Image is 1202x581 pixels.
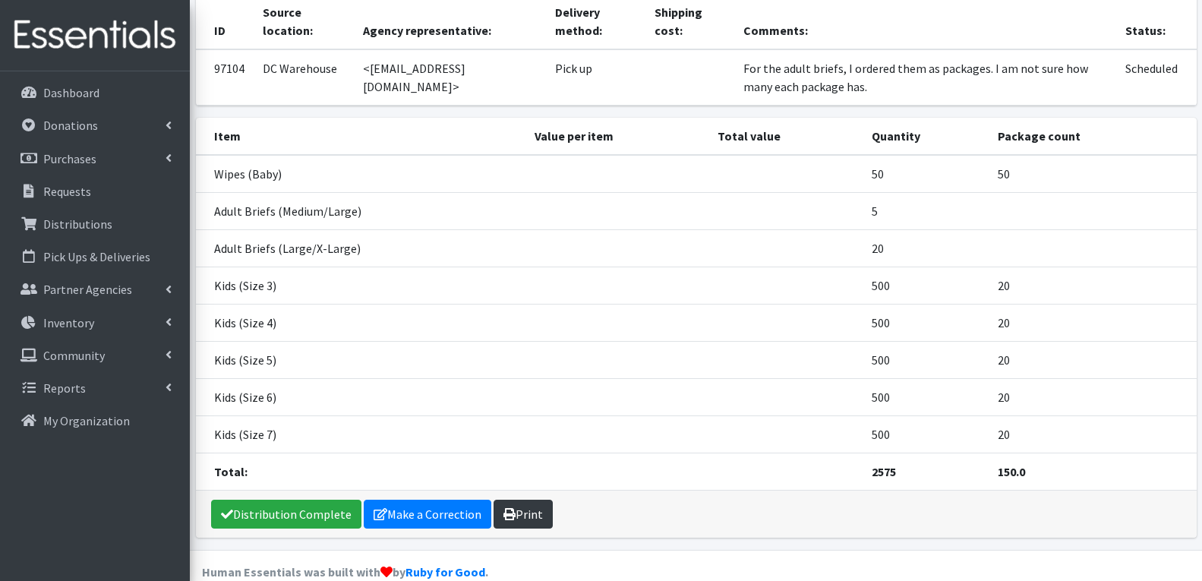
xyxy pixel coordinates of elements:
[196,118,525,155] th: Item
[405,564,485,579] a: Ruby for Good
[196,305,525,342] td: Kids (Size 4)
[525,118,709,155] th: Value per item
[43,413,130,428] p: My Organization
[6,110,184,141] a: Donations
[989,379,1197,416] td: 20
[989,155,1197,193] td: 50
[6,209,184,239] a: Distributions
[364,500,491,529] a: Make a Correction
[989,342,1197,379] td: 20
[6,406,184,436] a: My Organization
[196,379,525,416] td: Kids (Size 6)
[998,464,1025,479] strong: 150.0
[6,10,184,61] img: HumanEssentials
[211,500,361,529] a: Distribution Complete
[546,49,646,106] td: Pick up
[254,49,354,106] td: DC Warehouse
[863,379,989,416] td: 500
[989,267,1197,305] td: 20
[196,193,525,230] td: Adult Briefs (Medium/Large)
[708,118,862,155] th: Total value
[494,500,553,529] a: Print
[863,118,989,155] th: Quantity
[6,373,184,403] a: Reports
[43,249,150,264] p: Pick Ups & Deliveries
[989,305,1197,342] td: 20
[43,282,132,297] p: Partner Agencies
[6,308,184,338] a: Inventory
[863,193,989,230] td: 5
[43,380,86,396] p: Reports
[863,155,989,193] td: 50
[6,144,184,174] a: Purchases
[863,416,989,453] td: 500
[196,342,525,379] td: Kids (Size 5)
[863,305,989,342] td: 500
[872,464,896,479] strong: 2575
[196,230,525,267] td: Adult Briefs (Large/X-Large)
[1116,49,1196,106] td: Scheduled
[43,348,105,363] p: Community
[6,242,184,272] a: Pick Ups & Deliveries
[989,416,1197,453] td: 20
[43,151,96,166] p: Purchases
[354,49,546,106] td: <[EMAIL_ADDRESS][DOMAIN_NAME]>
[734,49,1117,106] td: For the adult briefs, I ordered them as packages. I am not sure how many each package has.
[43,315,94,330] p: Inventory
[6,77,184,108] a: Dashboard
[863,267,989,305] td: 500
[196,267,525,305] td: Kids (Size 3)
[989,118,1197,155] th: Package count
[196,49,254,106] td: 97104
[43,216,112,232] p: Distributions
[863,230,989,267] td: 20
[43,118,98,133] p: Donations
[196,155,525,193] td: Wipes (Baby)
[6,340,184,371] a: Community
[863,342,989,379] td: 500
[196,416,525,453] td: Kids (Size 7)
[214,464,248,479] strong: Total:
[202,564,488,579] strong: Human Essentials was built with by .
[43,85,99,100] p: Dashboard
[43,184,91,199] p: Requests
[6,274,184,305] a: Partner Agencies
[6,176,184,207] a: Requests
